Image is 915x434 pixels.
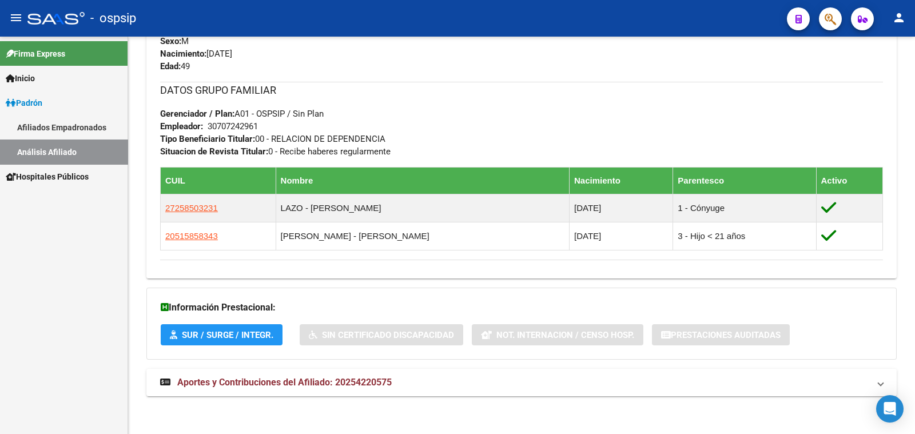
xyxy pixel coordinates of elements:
button: Sin Certificado Discapacidad [300,324,463,345]
span: Hospitales Públicos [6,170,89,183]
td: LAZO - [PERSON_NAME] [276,194,569,222]
strong: Gerenciador / Plan: [160,109,234,119]
strong: Edad: [160,61,181,71]
th: Nacimiento [569,167,673,194]
strong: Sexo: [160,36,181,46]
td: 3 - Hijo < 21 años [673,222,816,250]
th: CUIL [161,167,276,194]
span: A01 - OSPSIP / Sin Plan [160,109,324,119]
span: 49 [160,61,190,71]
th: Parentesco [673,167,816,194]
span: [DATE] [160,49,232,59]
span: 20515858343 [165,231,218,241]
span: - ospsip [90,6,136,31]
strong: Nacimiento: [160,49,206,59]
mat-icon: menu [9,11,23,25]
span: Firma Express [6,47,65,60]
span: SUR / SURGE / INTEGR. [182,330,273,340]
strong: Empleador: [160,121,203,132]
td: 1 - Cónyuge [673,194,816,222]
td: [DATE] [569,222,673,250]
span: M [160,36,189,46]
td: [PERSON_NAME] - [PERSON_NAME] [276,222,569,250]
strong: Tipo Beneficiario Titular: [160,134,255,144]
span: Prestaciones Auditadas [671,330,781,340]
span: Not. Internacion / Censo Hosp. [496,330,634,340]
span: 0 - Recibe haberes regularmente [160,146,391,157]
button: Not. Internacion / Censo Hosp. [472,324,643,345]
span: Aportes y Contribuciones del Afiliado: 20254220575 [177,377,392,388]
td: [DATE] [569,194,673,222]
mat-expansion-panel-header: Aportes y Contribuciones del Afiliado: 20254220575 [146,369,897,396]
h3: Información Prestacional: [161,300,882,316]
th: Activo [816,167,883,194]
span: 27258503231 [165,203,218,213]
th: Nombre [276,167,569,194]
span: Inicio [6,72,35,85]
button: SUR / SURGE / INTEGR. [161,324,283,345]
h3: DATOS GRUPO FAMILIAR [160,82,883,98]
mat-icon: person [892,11,906,25]
span: Padrón [6,97,42,109]
span: Sin Certificado Discapacidad [322,330,454,340]
strong: Situacion de Revista Titular: [160,146,268,157]
div: Open Intercom Messenger [876,395,904,423]
div: 30707242961 [208,120,258,133]
span: 00 - RELACION DE DEPENDENCIA [160,134,385,144]
button: Prestaciones Auditadas [652,324,790,345]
